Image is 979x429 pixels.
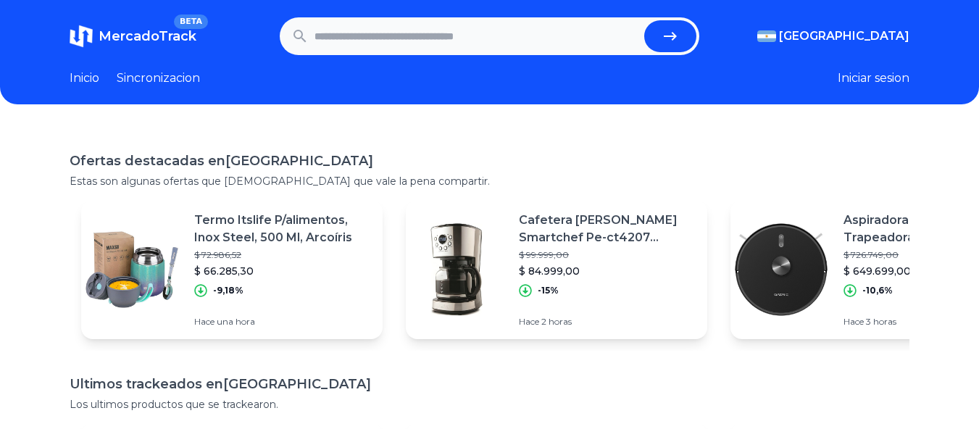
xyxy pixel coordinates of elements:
p: Estas son algunas ofertas que [DEMOGRAPHIC_DATA] que vale la pena compartir. [70,174,909,188]
p: $ 84.999,00 [519,264,696,278]
span: BETA [174,14,208,29]
p: -9,18% [213,285,243,296]
button: [GEOGRAPHIC_DATA] [757,28,909,45]
p: Termo Itslife P/alimentos, Inox Steel, 500 Ml, Arcoíris [194,212,371,246]
p: $ 99.999,00 [519,249,696,261]
a: Featured imageTermo Itslife P/alimentos, Inox Steel, 500 Ml, Arcoíris$ 72.986,52$ 66.285,30-9,18%... [81,200,383,339]
button: Iniciar sesion [838,70,909,87]
p: Cafetera [PERSON_NAME] Smartchef Pe-ct4207 Automática De Filtro Color Plateado [519,212,696,246]
img: Argentina [757,30,776,42]
h1: Ofertas destacadas en [GEOGRAPHIC_DATA] [70,151,909,171]
img: MercadoTrack [70,25,93,48]
a: Inicio [70,70,99,87]
p: $ 72.986,52 [194,249,371,261]
span: MercadoTrack [99,28,196,44]
p: -15% [538,285,559,296]
a: Featured imageCafetera [PERSON_NAME] Smartchef Pe-ct4207 Automática De Filtro Color Plateado$ 99.... [406,200,707,339]
img: Featured image [81,219,183,320]
p: Hace una hora [194,316,371,328]
img: Featured image [406,219,507,320]
h1: Ultimos trackeados en [GEOGRAPHIC_DATA] [70,374,909,394]
p: -10,6% [862,285,893,296]
p: Los ultimos productos que se trackearon. [70,397,909,412]
span: [GEOGRAPHIC_DATA] [779,28,909,45]
a: Sincronizacion [117,70,200,87]
a: MercadoTrackBETA [70,25,196,48]
p: $ 66.285,30 [194,264,371,278]
img: Featured image [730,219,832,320]
p: Hace 2 horas [519,316,696,328]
